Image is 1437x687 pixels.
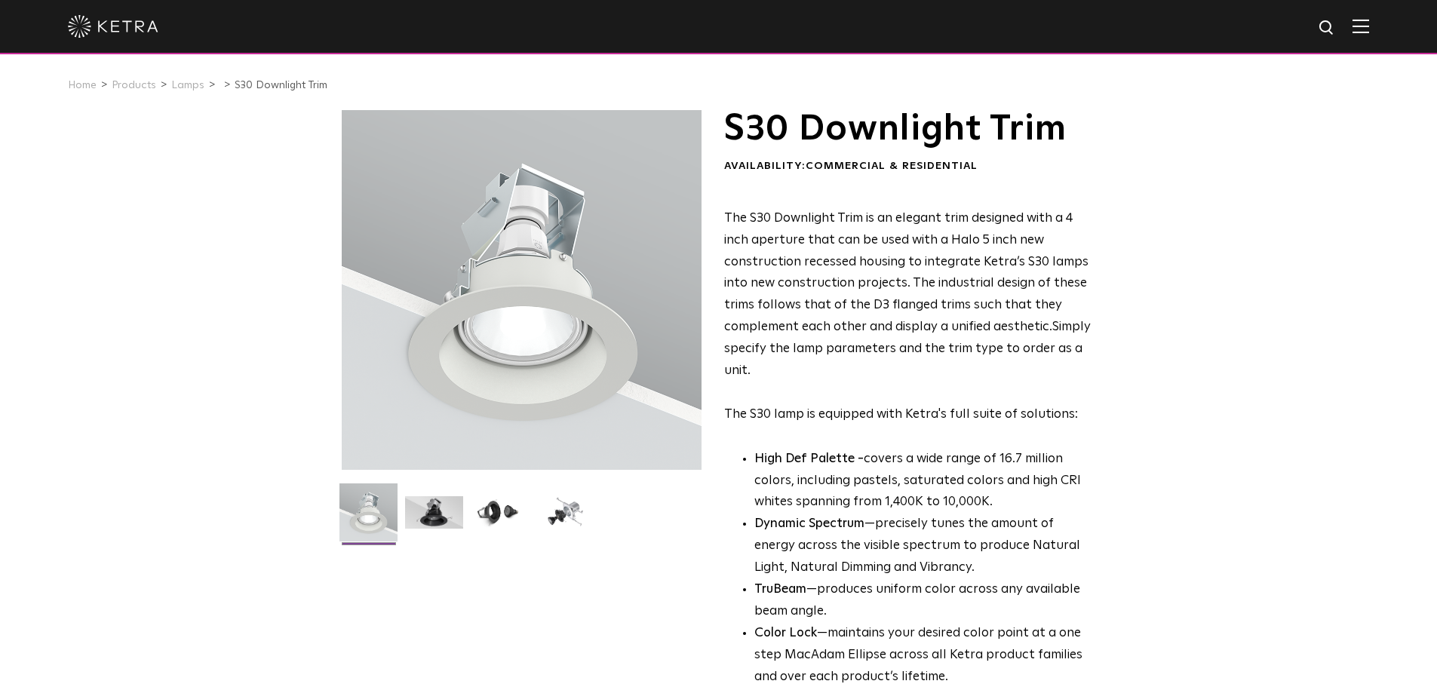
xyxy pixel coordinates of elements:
[112,80,156,90] a: Products
[754,627,817,639] strong: Color Lock
[68,80,97,90] a: Home
[754,449,1092,514] p: covers a wide range of 16.7 million colors, including pastels, saturated colors and high CRI whit...
[806,161,978,171] span: Commercial & Residential
[339,483,398,553] img: S30-DownlightTrim-2021-Web-Square
[1318,19,1337,38] img: search icon
[68,15,158,38] img: ketra-logo-2019-white
[754,452,864,465] strong: High Def Palette -
[754,583,806,596] strong: TruBeam
[724,212,1088,333] span: The S30 Downlight Trim is an elegant trim designed with a 4 inch aperture that can be used with a...
[235,80,327,90] a: S30 Downlight Trim
[171,80,204,90] a: Lamps
[1353,19,1369,33] img: Hamburger%20Nav.svg
[471,496,529,540] img: S30 Halo Downlight_Table Top_Black
[754,514,1092,579] li: —precisely tunes the amount of energy across the visible spectrum to produce Natural Light, Natur...
[754,579,1092,623] li: —produces uniform color across any available beam angle.
[724,208,1092,426] p: The S30 lamp is equipped with Ketra's full suite of solutions:
[724,159,1092,174] div: Availability:
[536,496,594,540] img: S30 Halo Downlight_Exploded_Black
[724,320,1091,377] span: Simply specify the lamp parameters and the trim type to order as a unit.​
[754,517,864,530] strong: Dynamic Spectrum
[405,496,463,540] img: S30 Halo Downlight_Hero_Black_Gradient
[724,110,1092,148] h1: S30 Downlight Trim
